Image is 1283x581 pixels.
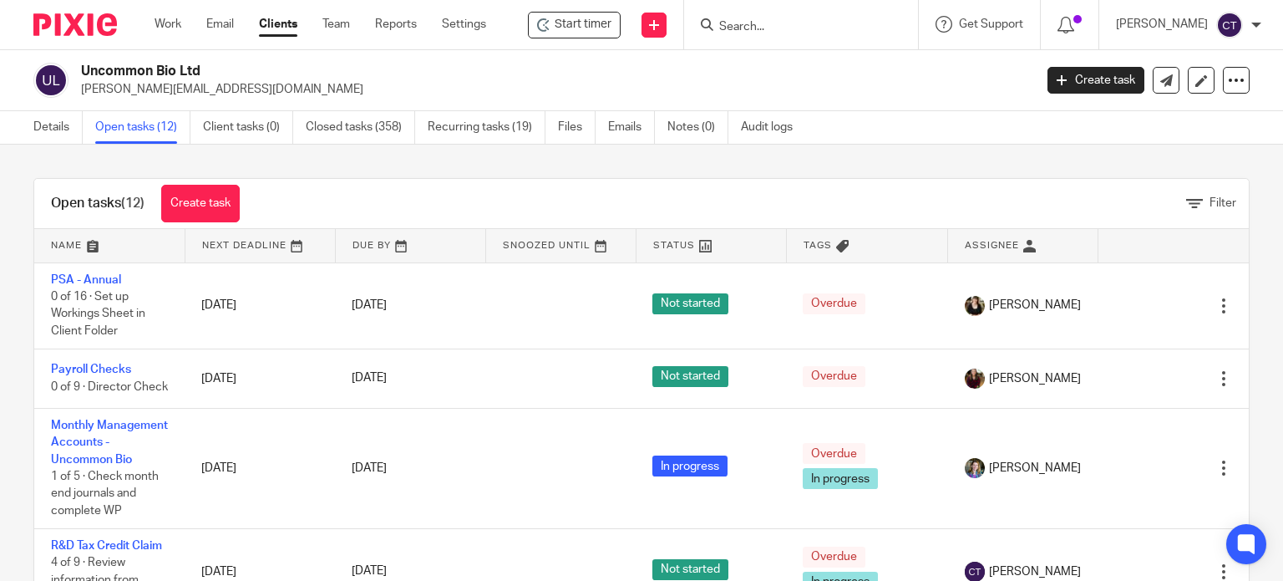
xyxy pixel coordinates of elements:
span: [PERSON_NAME] [989,370,1081,387]
a: Recurring tasks (19) [428,111,545,144]
a: Notes (0) [667,111,728,144]
p: [PERSON_NAME] [1116,16,1208,33]
img: svg%3E [1216,12,1243,38]
span: [DATE] [352,566,387,578]
span: [PERSON_NAME] [989,297,1081,313]
a: Emails [608,111,655,144]
span: (12) [121,196,145,210]
span: Snoozed Until [503,241,591,250]
a: Work [155,16,181,33]
span: Overdue [803,443,865,464]
a: Monthly Management Accounts - Uncommon Bio [51,420,168,466]
a: PSA - Annual [51,274,121,286]
a: Email [206,16,234,33]
span: [DATE] [352,299,387,311]
div: Uncommon Bio Ltd [528,12,621,38]
p: [PERSON_NAME][EMAIL_ADDRESS][DOMAIN_NAME] [81,81,1022,98]
td: [DATE] [185,262,335,349]
span: Not started [652,293,728,314]
a: Create task [161,185,240,222]
a: Create task [1047,67,1144,94]
span: Not started [652,559,728,580]
a: Open tasks (12) [95,111,190,144]
span: 1 of 5 · Check month end journals and complete WP [51,471,159,517]
span: Overdue [803,547,865,568]
a: Files [558,111,596,144]
span: Get Support [959,18,1023,30]
img: Pixie [33,13,117,36]
span: Start timer [555,16,611,33]
a: Team [322,16,350,33]
span: Not started [652,366,728,387]
a: Settings [442,16,486,33]
span: Filter [1209,197,1236,209]
span: In progress [652,456,728,477]
a: Clients [259,16,297,33]
span: Overdue [803,293,865,314]
span: [PERSON_NAME] [989,563,1081,580]
span: Status [653,241,695,250]
a: Payroll Checks [51,364,131,375]
span: Tags [804,241,832,250]
td: [DATE] [185,349,335,408]
span: 0 of 9 · Director Check [51,381,168,393]
span: [DATE] [352,462,387,474]
span: In progress [803,468,878,489]
td: [DATE] [185,408,335,528]
h2: Uncommon Bio Ltd [81,63,834,80]
a: Client tasks (0) [203,111,293,144]
img: Helen%20Campbell.jpeg [965,296,985,316]
a: Details [33,111,83,144]
input: Search [718,20,868,35]
span: [PERSON_NAME] [989,460,1081,477]
span: Overdue [803,366,865,387]
img: svg%3E [33,63,68,98]
span: [DATE] [352,373,387,385]
img: MaxAcc_Sep21_ElliDeanPhoto_030.jpg [965,369,985,389]
h1: Open tasks [51,195,145,212]
a: Audit logs [741,111,805,144]
a: R&D Tax Credit Claim [51,540,162,552]
a: Reports [375,16,417,33]
img: 1530183611242%20(1).jpg [965,458,985,478]
a: Closed tasks (358) [306,111,415,144]
span: 0 of 16 · Set up Workings Sheet in Client Folder [51,291,145,337]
